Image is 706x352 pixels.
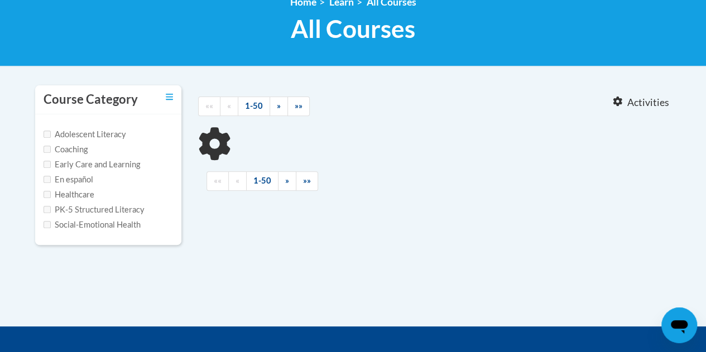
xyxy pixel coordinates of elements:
[205,101,213,110] span: ««
[44,146,51,153] input: Checkbox for Options
[285,176,289,185] span: »
[44,128,126,141] label: Adolescent Literacy
[291,14,415,44] span: All Courses
[44,219,141,231] label: Social-Emotional Health
[236,176,239,185] span: «
[246,171,278,191] a: 1-50
[44,91,138,108] h3: Course Category
[44,161,51,168] input: Checkbox for Options
[270,97,288,116] a: Next
[278,171,296,191] a: Next
[238,97,270,116] a: 1-50
[44,206,51,213] input: Checkbox for Options
[44,221,51,228] input: Checkbox for Options
[44,191,51,198] input: Checkbox for Options
[220,97,238,116] a: Previous
[277,101,281,110] span: »
[214,176,222,185] span: ««
[166,91,173,103] a: Toggle collapse
[228,171,247,191] a: Previous
[44,204,145,216] label: PK-5 Structured Literacy
[44,158,140,171] label: Early Care and Learning
[287,97,310,116] a: End
[303,176,311,185] span: »»
[296,171,318,191] a: End
[44,143,88,156] label: Coaching
[198,97,220,116] a: Begining
[295,101,302,110] span: »»
[44,189,94,201] label: Healthcare
[44,176,51,183] input: Checkbox for Options
[627,97,669,109] span: Activities
[44,131,51,138] input: Checkbox for Options
[44,173,93,186] label: En español
[661,307,697,343] iframe: Button to launch messaging window
[206,171,229,191] a: Begining
[227,101,231,110] span: «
